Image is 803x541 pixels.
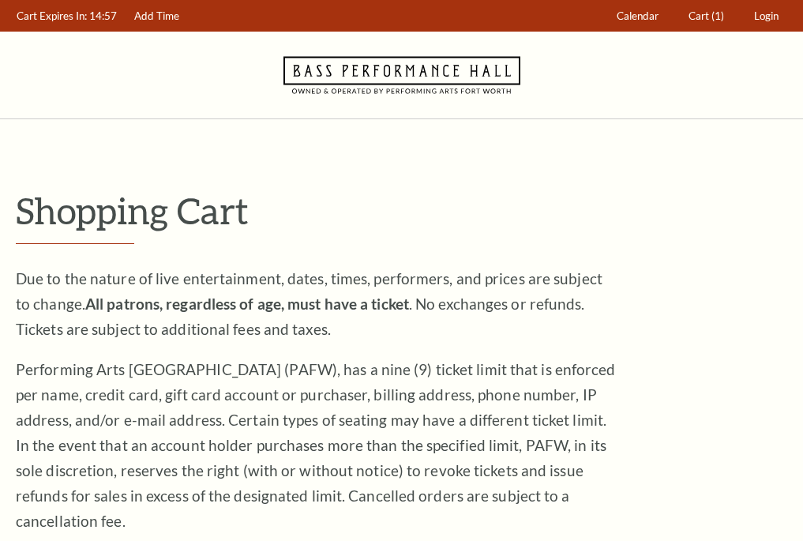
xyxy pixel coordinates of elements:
[689,9,709,22] span: Cart
[16,269,602,338] span: Due to the nature of live entertainment, dates, times, performers, and prices are subject to chan...
[16,190,787,231] p: Shopping Cart
[610,1,666,32] a: Calendar
[89,9,117,22] span: 14:57
[754,9,779,22] span: Login
[16,357,616,534] p: Performing Arts [GEOGRAPHIC_DATA] (PAFW), has a nine (9) ticket limit that is enforced per name, ...
[17,9,87,22] span: Cart Expires In:
[617,9,659,22] span: Calendar
[681,1,732,32] a: Cart (1)
[85,295,409,313] strong: All patrons, regardless of age, must have a ticket
[711,9,724,22] span: (1)
[747,1,786,32] a: Login
[127,1,187,32] a: Add Time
